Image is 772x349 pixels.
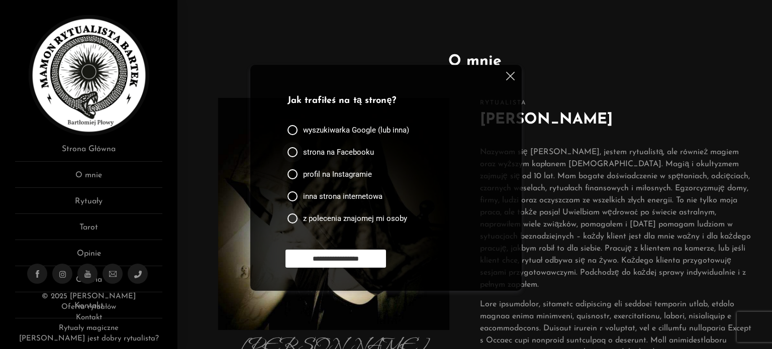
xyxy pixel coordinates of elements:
[15,195,162,214] a: Rytuały
[15,169,162,188] a: O mnie
[287,94,480,108] p: Jak trafiłeś na tą stronę?
[19,335,159,342] a: [PERSON_NAME] jest dobry rytualista?
[61,303,116,311] a: Oferta rytuałów
[303,213,407,223] span: z polecenia znajomej mi osoby
[303,147,374,157] span: strona na Facebooku
[303,125,409,135] span: wyszukiwarka Google (lub inna)
[192,50,757,73] h1: O mnie
[303,191,382,201] span: inna strona internetowa
[480,146,752,291] p: Nazywam się [PERSON_NAME], jestem rytualistą, ale również magiem oraz wyższym kapłanem [DEMOGRAPH...
[480,98,752,108] span: Rytualista
[59,324,118,332] a: Rytuały magiczne
[15,221,162,240] a: Tarot
[76,314,102,321] a: Kontakt
[15,248,162,266] a: Opinie
[15,143,162,162] a: Strona Główna
[480,108,752,131] h2: [PERSON_NAME]
[303,169,372,179] span: profil na Instagramie
[506,72,515,80] img: cross.svg
[29,15,149,136] img: Rytualista Bartek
